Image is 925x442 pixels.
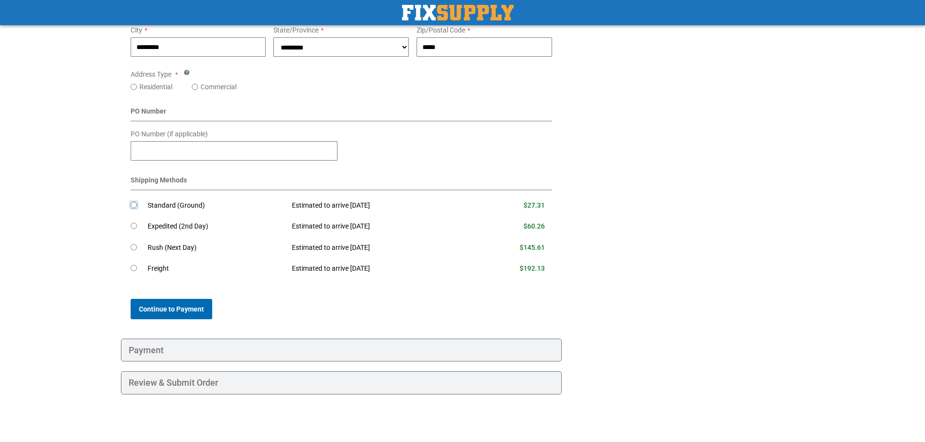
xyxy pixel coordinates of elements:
label: Residential [139,82,172,92]
span: State/Province [273,26,319,34]
span: $27.31 [523,201,545,209]
span: Continue to Payment [139,305,204,313]
img: Fix Industrial Supply [402,5,514,20]
td: Estimated to arrive [DATE] [285,237,472,259]
td: Estimated to arrive [DATE] [285,216,472,237]
span: $60.26 [523,222,545,230]
a: store logo [402,5,514,20]
span: City [131,26,142,34]
td: Estimated to arrive [DATE] [285,195,472,216]
span: Zip/Postal Code [417,26,465,34]
div: Shipping Methods [131,175,553,190]
td: Standard (Ground) [148,195,285,216]
button: Continue to Payment [131,299,212,319]
td: Freight [148,258,285,279]
div: PO Number [131,106,553,121]
td: Estimated to arrive [DATE] [285,258,472,279]
label: Commercial [201,82,236,92]
div: Payment [121,339,562,362]
div: Review & Submit Order [121,371,562,394]
td: Expedited (2nd Day) [148,216,285,237]
span: $145.61 [520,244,545,251]
td: Rush (Next Day) [148,237,285,259]
span: PO Number (if applicable) [131,130,208,138]
span: $192.13 [520,264,545,272]
span: Address Type [131,70,171,78]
